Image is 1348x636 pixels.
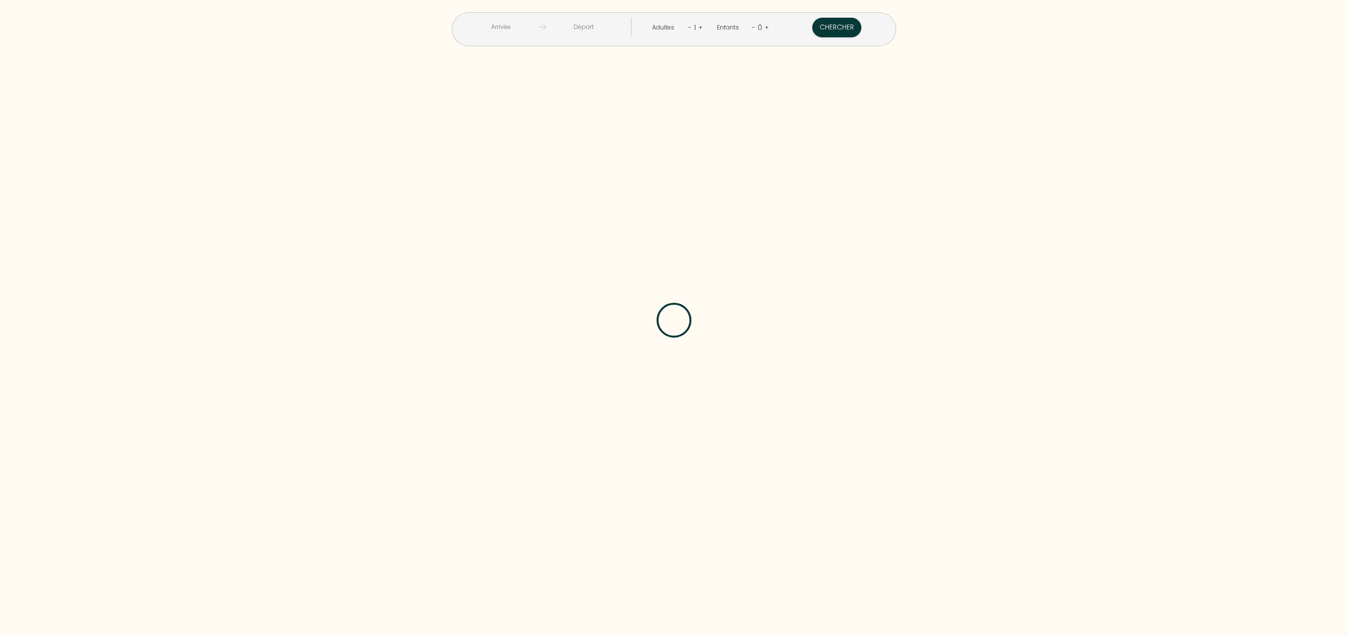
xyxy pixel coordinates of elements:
[812,18,861,37] button: Chercher
[755,20,765,35] div: 0
[765,23,769,32] a: +
[688,23,691,32] a: -
[752,23,755,32] a: -
[691,20,698,35] div: 1
[717,23,743,32] div: Enfants
[464,18,539,37] input: Arrivée
[698,23,703,32] a: +
[652,23,678,32] div: Adultes
[546,18,621,37] input: Départ
[539,24,546,31] img: guests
